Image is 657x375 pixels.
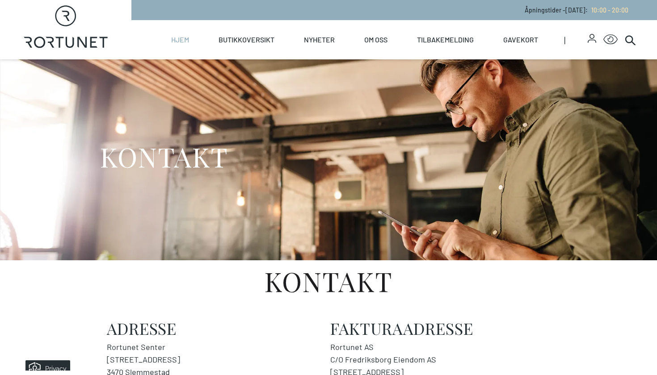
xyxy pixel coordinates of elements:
a: Nyheter [304,20,335,59]
span: 10:00 - 20:00 [591,6,628,14]
a: 10:00 - 20:00 [588,6,628,14]
iframe: Manage Preferences [9,359,82,371]
a: Hjem [171,20,189,59]
h1: KONTAKT [100,140,228,173]
h2: Fakturaadresse [330,319,550,337]
a: Tilbakemelding [417,20,474,59]
span: | [564,20,588,59]
button: Open Accessibility Menu [603,33,618,47]
a: Gavekort [503,20,538,59]
a: Om oss [364,20,387,59]
p: Åpningstider - [DATE] : [525,5,628,15]
h5: Privacy [36,2,58,17]
a: Butikkoversikt [219,20,274,59]
h2: Adresse [107,319,327,337]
